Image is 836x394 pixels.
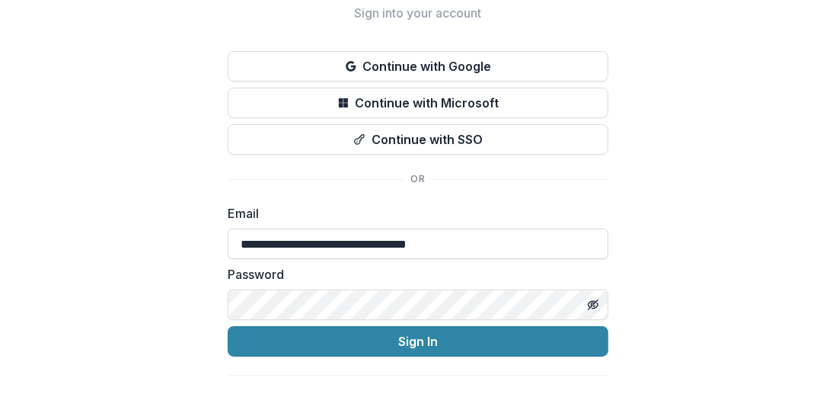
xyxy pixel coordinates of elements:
h2: Sign into your account [228,6,608,21]
label: Password [228,265,599,283]
button: Toggle password visibility [581,293,605,317]
button: Sign In [228,326,608,357]
button: Continue with SSO [228,124,608,155]
button: Continue with Microsoft [228,88,608,118]
button: Continue with Google [228,51,608,82]
label: Email [228,204,599,223]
